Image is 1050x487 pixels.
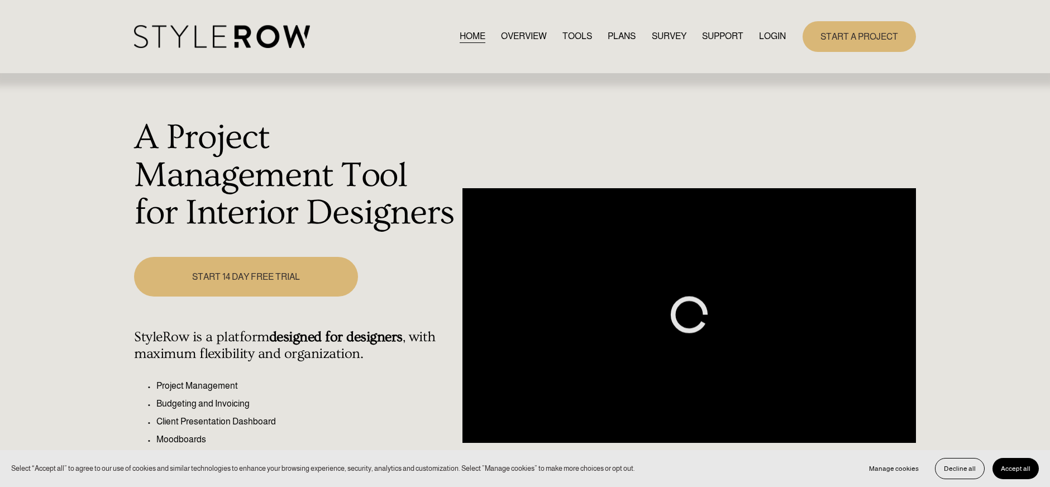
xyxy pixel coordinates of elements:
a: folder dropdown [702,29,743,44]
strong: designed for designers [269,329,403,345]
p: Project Management [156,379,456,393]
span: Decline all [944,465,976,472]
span: Accept all [1001,465,1030,472]
a: LOGIN [759,29,786,44]
p: Budgeting and Invoicing [156,397,456,410]
img: StyleRow [134,25,310,48]
p: Client Presentation Dashboard [156,415,456,428]
a: PLANS [608,29,636,44]
h1: A Project Management Tool for Interior Designers [134,119,456,232]
span: SUPPORT [702,30,743,43]
a: START 14 DAY FREE TRIAL [134,257,357,297]
p: Select “Accept all” to agree to our use of cookies and similar technologies to enhance your brows... [11,463,635,474]
h4: StyleRow is a platform , with maximum flexibility and organization. [134,329,456,362]
a: OVERVIEW [501,29,547,44]
a: TOOLS [562,29,592,44]
p: Moodboards [156,433,456,446]
button: Manage cookies [861,458,927,479]
span: Manage cookies [869,465,919,472]
button: Accept all [992,458,1039,479]
button: Decline all [935,458,985,479]
a: HOME [460,29,485,44]
a: START A PROJECT [803,21,916,52]
a: SURVEY [652,29,686,44]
